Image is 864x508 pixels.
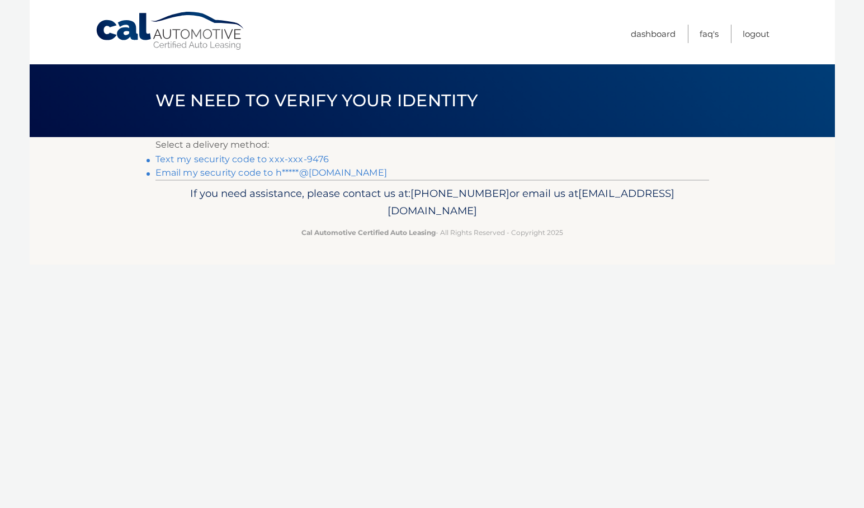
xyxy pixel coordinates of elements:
[301,228,436,237] strong: Cal Automotive Certified Auto Leasing
[700,25,719,43] a: FAQ's
[155,154,329,164] a: Text my security code to xxx-xxx-9476
[155,137,709,153] p: Select a delivery method:
[163,185,702,220] p: If you need assistance, please contact us at: or email us at
[743,25,769,43] a: Logout
[155,90,478,111] span: We need to verify your identity
[631,25,676,43] a: Dashboard
[155,167,387,178] a: Email my security code to h*****@[DOMAIN_NAME]
[163,227,702,238] p: - All Rights Reserved - Copyright 2025
[95,11,246,51] a: Cal Automotive
[410,187,509,200] span: [PHONE_NUMBER]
